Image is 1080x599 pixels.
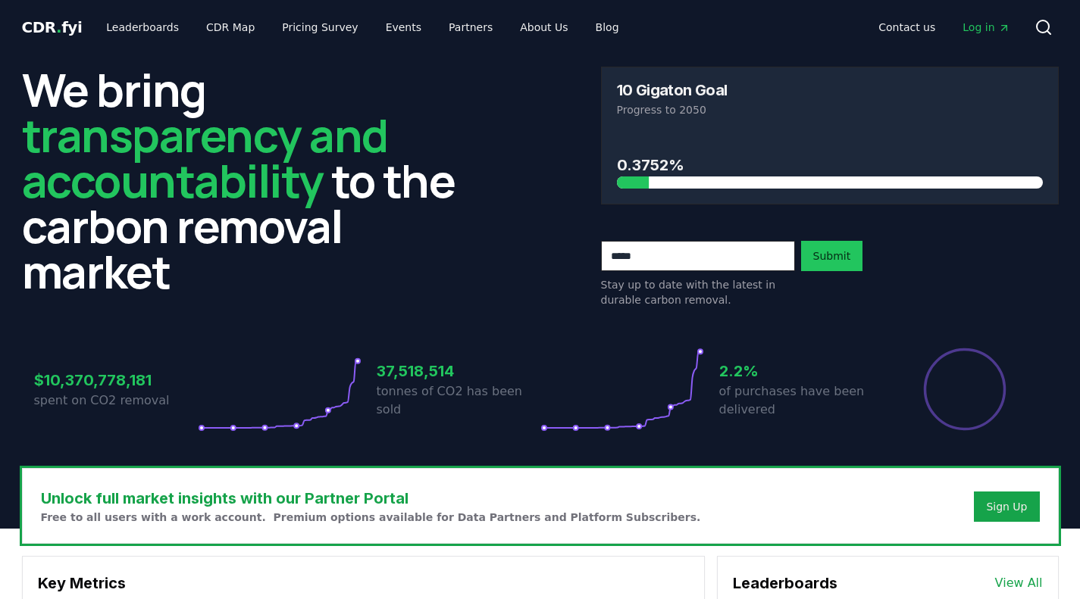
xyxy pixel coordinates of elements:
h3: 37,518,514 [377,360,540,382]
p: Stay up to date with the latest in durable carbon removal. [601,277,795,307]
h3: 0.3752% [617,154,1043,176]
p: Progress to 2050 [617,102,1043,117]
button: Sign Up [974,491,1039,522]
a: View All [995,574,1043,592]
a: Leaderboards [94,14,191,41]
a: Log in [950,14,1022,41]
p: tonnes of CO2 has been sold [377,382,540,419]
span: transparency and accountability [22,104,388,211]
a: Sign Up [986,499,1027,514]
div: Percentage of sales delivered [922,347,1007,432]
nav: Main [866,14,1022,41]
p: of purchases have been delivered [719,382,883,419]
a: CDR Map [194,14,267,41]
span: Log in [963,20,1010,35]
span: . [56,18,61,36]
a: Blog [584,14,631,41]
h3: Leaderboards [733,572,837,594]
a: Partners [437,14,505,41]
a: About Us [508,14,580,41]
button: Submit [801,241,863,271]
a: CDR.fyi [22,17,83,38]
h3: Key Metrics [38,572,689,594]
nav: Main [94,14,631,41]
span: CDR fyi [22,18,83,36]
h2: We bring to the carbon removal market [22,67,480,294]
p: spent on CO2 removal [34,392,198,410]
p: Free to all users with a work account. Premium options available for Data Partners and Platform S... [41,510,701,525]
a: Pricing Survey [270,14,370,41]
h3: 2.2% [719,360,883,382]
a: Events [374,14,434,41]
h3: Unlock full market insights with our Partner Portal [41,487,701,510]
h3: 10 Gigaton Goal [617,83,728,98]
h3: $10,370,778,181 [34,369,198,392]
a: Contact us [866,14,947,41]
